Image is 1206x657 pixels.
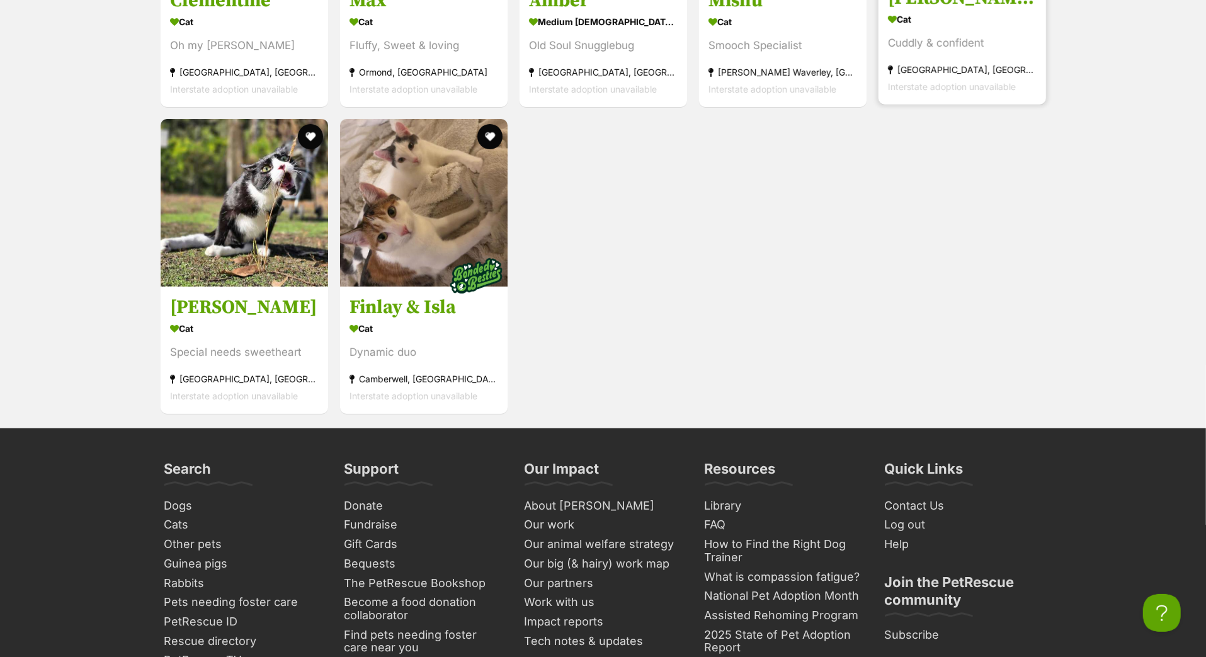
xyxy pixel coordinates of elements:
[161,287,328,414] a: [PERSON_NAME] Cat Special needs sweetheart [GEOGRAPHIC_DATA], [GEOGRAPHIC_DATA] Interstate adopti...
[159,496,327,516] a: Dogs
[170,391,298,402] span: Interstate adoption unavailable
[888,81,1016,92] span: Interstate adoption unavailable
[700,515,867,535] a: FAQ
[339,593,507,625] a: Become a food donation collaborator
[170,320,319,338] div: Cat
[170,37,319,54] div: Oh my [PERSON_NAME]
[880,535,1047,554] a: Help
[339,535,507,554] a: Gift Cards
[159,535,327,554] a: Other pets
[520,535,687,554] a: Our animal welfare strategy
[159,593,327,612] a: Pets needing foster care
[529,13,678,31] div: medium [DEMOGRAPHIC_DATA] Dog
[170,13,319,31] div: Cat
[350,371,498,388] div: Camberwell, [GEOGRAPHIC_DATA]
[520,632,687,651] a: Tech notes & updates
[520,554,687,574] a: Our big (& hairy) work map
[708,84,836,94] span: Interstate adoption unavailable
[520,574,687,593] a: Our partners
[339,496,507,516] a: Donate
[350,345,498,362] div: Dynamic duo
[340,287,508,414] a: Finlay & Isla Cat Dynamic duo Camberwell, [GEOGRAPHIC_DATA] Interstate adoption unavailable favou...
[888,61,1037,78] div: [GEOGRAPHIC_DATA], [GEOGRAPHIC_DATA]
[885,460,964,485] h3: Quick Links
[350,37,498,54] div: Fluffy, Sweet & loving
[170,296,319,320] h3: [PERSON_NAME]
[159,632,327,651] a: Rescue directory
[350,64,498,81] div: Ormond, [GEOGRAPHIC_DATA]
[700,535,867,567] a: How to Find the Right Dog Trainer
[700,586,867,606] a: National Pet Adoption Month
[700,496,867,516] a: Library
[1143,594,1181,632] iframe: Help Scout Beacon - Open
[350,13,498,31] div: Cat
[170,84,298,94] span: Interstate adoption unavailable
[708,13,857,31] div: Cat
[888,35,1037,52] div: Cuddly & confident
[520,515,687,535] a: Our work
[880,626,1047,645] a: Subscribe
[705,460,776,485] h3: Resources
[350,84,477,94] span: Interstate adoption unavailable
[888,10,1037,28] div: Cat
[880,496,1047,516] a: Contact Us
[520,612,687,632] a: Impact reports
[159,574,327,593] a: Rabbits
[164,460,212,485] h3: Search
[885,573,1042,616] h3: Join the PetRescue community
[339,574,507,593] a: The PetRescue Bookshop
[159,612,327,632] a: PetRescue ID
[298,124,323,149] button: favourite
[170,371,319,388] div: [GEOGRAPHIC_DATA], [GEOGRAPHIC_DATA]
[170,345,319,362] div: Special needs sweetheart
[700,606,867,626] a: Assisted Rehoming Program
[708,37,857,54] div: Smooch Specialist
[525,460,600,485] h3: Our Impact
[339,515,507,535] a: Fundraise
[159,554,327,574] a: Guinea pigs
[350,320,498,338] div: Cat
[529,37,678,54] div: Old Soul Snugglebug
[159,515,327,535] a: Cats
[339,554,507,574] a: Bequests
[477,124,503,149] button: favourite
[529,64,678,81] div: [GEOGRAPHIC_DATA], [GEOGRAPHIC_DATA]
[708,64,857,81] div: [PERSON_NAME] Waverley, [GEOGRAPHIC_DATA]
[520,496,687,516] a: About [PERSON_NAME]
[340,119,508,287] img: Finlay & Isla
[161,119,328,287] img: Lucy
[170,64,319,81] div: [GEOGRAPHIC_DATA], [GEOGRAPHIC_DATA]
[880,515,1047,535] a: Log out
[344,460,399,485] h3: Support
[350,391,477,402] span: Interstate adoption unavailable
[520,593,687,612] a: Work with us
[445,245,508,308] img: bonded besties
[529,84,657,94] span: Interstate adoption unavailable
[700,568,867,587] a: What is compassion fatigue?
[350,296,498,320] h3: Finlay & Isla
